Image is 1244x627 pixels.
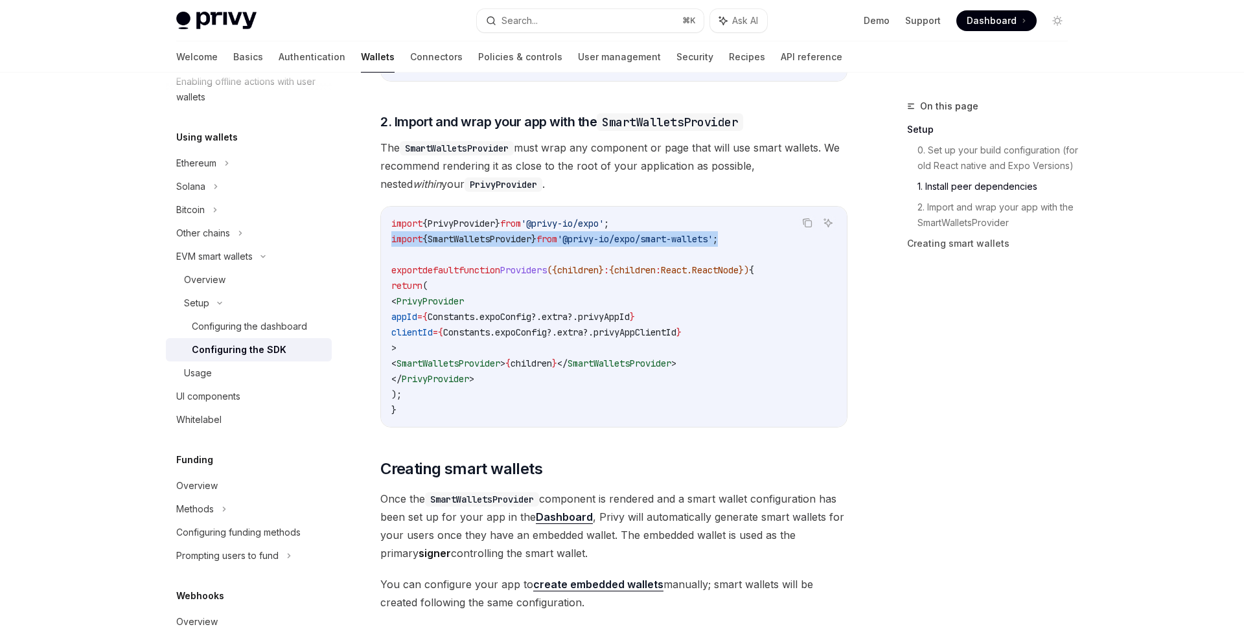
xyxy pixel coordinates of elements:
[176,130,238,145] h5: Using wallets
[428,218,495,229] span: PrivyProvider
[400,141,514,155] code: SmartWalletsProvider
[425,492,539,507] code: SmartWalletsProvider
[166,268,332,291] a: Overview
[599,264,604,276] span: }
[176,249,253,264] div: EVM smart wallets
[542,311,568,323] span: extra
[397,358,500,369] span: SmartWalletsProvider
[391,342,397,354] span: >
[531,311,542,323] span: ?.
[428,233,531,245] span: SmartWalletsProvider
[478,41,562,73] a: Policies & controls
[583,326,593,338] span: ?.
[505,358,511,369] span: {
[465,177,542,192] code: PrivyProvider
[391,326,433,338] span: clientId
[500,218,521,229] span: from
[729,41,765,73] a: Recipes
[477,9,704,32] button: Search...⌘K
[391,358,397,369] span: <
[907,233,1078,254] a: Creating smart wallets
[781,41,842,73] a: API reference
[469,373,474,385] span: >
[578,41,661,73] a: User management
[531,233,536,245] span: }
[380,575,847,611] span: You can configure your app to manually; smart wallets will be created following the same configur...
[710,9,767,32] button: Ask AI
[656,264,661,276] span: :
[176,41,218,73] a: Welcome
[864,14,890,27] a: Demo
[417,311,422,323] span: =
[361,41,395,73] a: Wallets
[443,326,490,338] span: Constants
[1047,10,1068,31] button: Toggle dark mode
[713,233,718,245] span: ;
[176,525,301,540] div: Configuring funding methods
[422,218,428,229] span: {
[192,319,307,334] div: Configuring the dashboard
[422,233,428,245] span: {
[397,295,464,307] span: PrivyProvider
[920,98,978,114] span: On this page
[391,373,402,385] span: </
[166,385,332,408] a: UI components
[176,412,222,427] div: Whitelabel
[593,326,676,338] span: privyAppClientId
[604,264,609,276] span: :
[184,272,225,288] div: Overview
[749,264,754,276] span: {
[533,578,663,591] a: create embedded wallets
[176,548,279,564] div: Prompting users to fund
[557,326,583,338] span: extra
[279,41,345,73] a: Authentication
[428,311,474,323] span: Constants
[490,326,495,338] span: .
[166,315,332,338] a: Configuring the dashboard
[500,358,505,369] span: >
[547,264,557,276] span: ({
[917,140,1078,176] a: 0. Set up your build configuration (for old React native and Expo Versions)
[176,155,216,171] div: Ethereum
[552,358,557,369] span: }
[474,311,479,323] span: .
[614,264,656,276] span: children
[661,264,687,276] span: React
[166,521,332,544] a: Configuring funding methods
[391,311,417,323] span: appId
[967,14,1017,27] span: Dashboard
[578,311,630,323] span: privyAppId
[192,342,286,358] div: Configuring the SDK
[391,295,397,307] span: <
[521,218,604,229] span: '@privy-io/expo'
[422,280,428,291] span: (
[433,326,438,338] span: =
[166,338,332,361] a: Configuring the SDK
[568,358,671,369] span: SmartWalletsProvider
[176,478,218,494] div: Overview
[176,389,240,404] div: UI components
[597,113,743,131] code: SmartWalletsProvider
[799,214,816,231] button: Copy the contents from the code block
[956,10,1037,31] a: Dashboard
[917,197,1078,233] a: 2. Import and wrap your app with the SmartWalletsProvider
[391,280,422,291] span: return
[630,311,635,323] span: }
[402,373,469,385] span: PrivyProvider
[820,214,836,231] button: Ask AI
[413,177,441,190] em: within
[547,326,557,338] span: ?.
[166,408,332,431] a: Whitelabel
[176,452,213,468] h5: Funding
[692,264,739,276] span: ReactNode
[682,16,696,26] span: ⌘ K
[176,12,257,30] img: light logo
[917,176,1078,197] a: 1. Install peer dependencies
[233,41,263,73] a: Basics
[380,459,542,479] span: Creating smart wallets
[380,490,847,562] span: Once the component is rendered and a smart wallet configuration has been set up for your app in t...
[391,233,422,245] span: import
[419,547,451,560] strong: signer
[500,264,547,276] span: Providers
[176,179,205,194] div: Solana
